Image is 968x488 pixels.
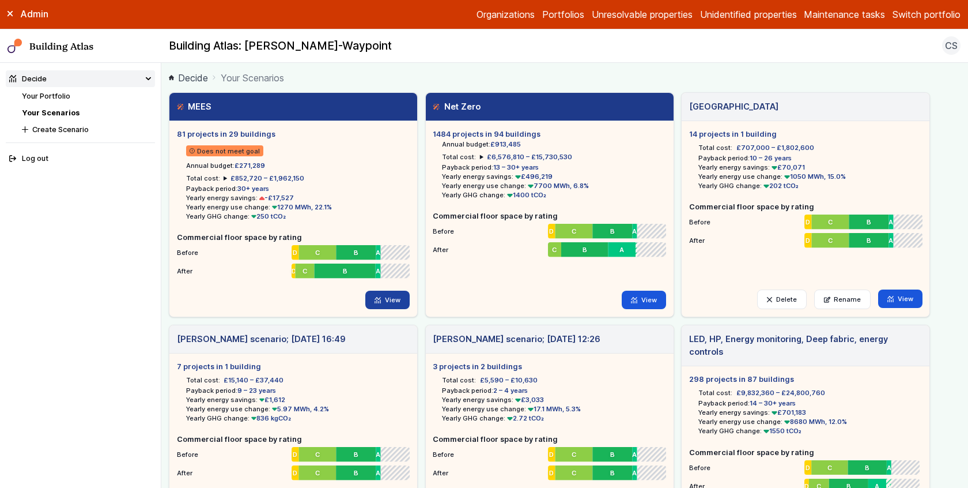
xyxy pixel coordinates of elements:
li: Yearly GHG change: [186,414,410,423]
h3: LED, HP, Energy monitoring, Deep fabric, energy controls [689,333,922,359]
a: Your Portfolio [22,92,70,100]
span: A [619,245,624,254]
li: Yearly energy use change: [698,172,922,181]
li: Payback period: [442,163,665,172]
li: After [177,463,410,478]
h6: Total cost: [442,376,476,385]
span: 7700 MWh, 6.8% [526,182,589,190]
a: View [365,291,410,309]
span: D [549,227,554,236]
span: D [806,463,810,472]
a: Unresolvable properties [592,7,693,21]
span: C [302,266,307,276]
span: A [632,227,637,236]
span: £701,183 [770,408,806,416]
li: Payback period: [186,184,410,193]
span: B [354,248,358,257]
span: 2.72 tCO₂ [505,414,544,422]
h5: 81 projects in 29 buildings [177,129,410,140]
h5: Commercial floor space by rating [177,434,410,445]
li: Before [177,243,410,258]
span: C [315,248,320,257]
li: Annual budget: [186,161,410,170]
span: 17.1 MWh, 5.3% [526,405,581,413]
h5: 7 projects in 1 building [177,361,410,372]
span: B [610,450,615,459]
h3: MEES [177,100,211,113]
h5: Commercial floor space by rating [689,201,922,212]
h6: Total cost: [186,376,220,385]
a: Decide [169,71,208,85]
span: A [376,248,380,257]
h5: Commercial floor space by rating [177,232,410,243]
a: View [878,290,922,308]
span: CS [945,39,958,52]
li: Yearly energy savings: [442,395,665,404]
summary: £852,720 – £1,962,150 [224,174,304,183]
button: Delete [757,290,807,309]
img: main-0bbd2752.svg [7,39,22,54]
span: D [293,450,298,459]
button: Log out [6,151,156,167]
span: 30+ years [237,185,269,193]
li: Yearly energy use change: [186,404,410,414]
span: A [376,468,380,478]
span: 1550 tCO₂ [762,427,801,435]
span: B [354,468,358,478]
span: 13 – 30+ years [493,163,539,171]
h5: 3 projects in 2 buildings [433,361,665,372]
a: Rename [814,290,871,309]
li: Yearly GHG change: [442,190,665,200]
li: Before [433,445,665,460]
h2: Building Atlas: [PERSON_NAME]-Waypoint [169,39,392,54]
span: D [293,468,297,478]
li: Before [689,212,922,227]
span: A [376,450,380,459]
span: £271,289 [235,162,265,170]
h6: Total cost: [442,152,476,162]
a: Unidentified properties [700,7,797,21]
span: A [888,463,893,472]
span: C [828,463,833,472]
li: Before [433,222,665,237]
span: A+ [636,245,637,254]
li: After [433,240,665,255]
li: Yearly energy savings: [186,395,410,404]
span: 2 – 4 years [493,386,528,395]
span: 202 tCO₂ [762,182,799,190]
span: 836 kgCO₂ [249,414,292,422]
span: £496,219 [513,172,553,181]
span: £9,832,360 – £24,800,760 [736,388,825,397]
span: 250 tCO₂ [249,212,286,220]
li: Payback period: [442,386,665,395]
span: C [828,217,833,227]
li: Yearly energy savings: [186,193,410,202]
span: B [610,227,615,236]
h6: Total cost: [698,143,732,152]
span: A [888,236,893,245]
li: Before [689,458,922,473]
span: D [806,236,810,245]
span: A [632,450,637,459]
li: Payback period: [698,399,922,408]
h6: Total cost: [698,388,732,397]
h5: Commercial floor space by rating [433,211,665,222]
li: Yearly energy use change: [698,417,922,426]
li: Yearly GHG change: [442,414,665,423]
summary: £6,576,810 – £15,730,530 [480,152,572,162]
span: -£17,527 [258,194,294,202]
li: Yearly energy savings: [698,163,922,172]
li: After [177,261,410,276]
span: £15,140 – £37,440 [224,376,283,385]
span: C [572,450,576,459]
span: C [572,468,576,478]
li: Annual budget: [442,140,665,149]
button: Switch portfolio [893,7,961,21]
span: D [293,248,298,257]
h3: Net Zero [433,100,480,113]
span: Does not meet goal [186,145,264,156]
span: Your Scenarios [221,71,284,85]
span: C [315,468,320,478]
h3: [PERSON_NAME] scenario; [DATE] 12:26 [433,333,600,346]
span: B [867,236,871,245]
